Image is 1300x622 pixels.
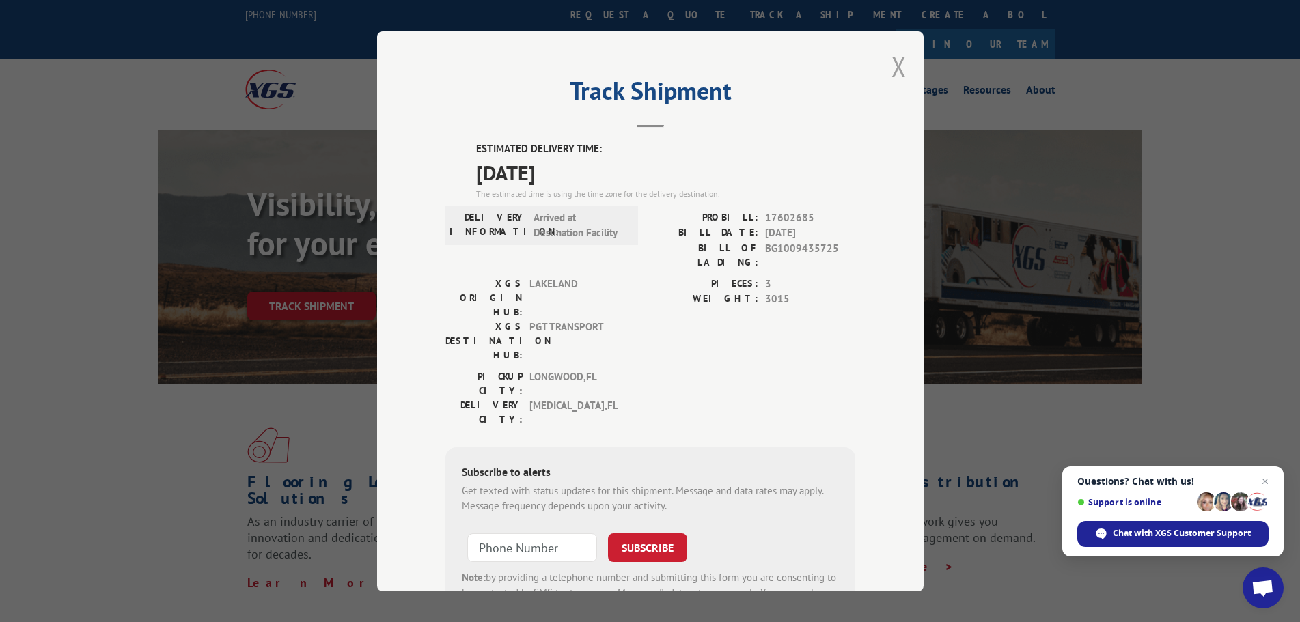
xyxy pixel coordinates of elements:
span: Support is online [1077,497,1192,507]
input: Phone Number [467,533,597,561]
span: 17602685 [765,210,855,225]
span: [MEDICAL_DATA] , FL [529,397,622,426]
span: 3015 [765,292,855,307]
h2: Track Shipment [445,81,855,107]
div: The estimated time is using the time zone for the delivery destination. [476,187,855,199]
strong: Note: [462,570,486,583]
span: PGT TRANSPORT [529,319,622,362]
div: by providing a telephone number and submitting this form you are consenting to be contacted by SM... [462,569,839,616]
label: DELIVERY INFORMATION: [450,210,527,240]
span: Close chat [1257,473,1273,490]
label: WEIGHT: [650,292,758,307]
span: LAKELAND [529,276,622,319]
label: BILL OF LADING: [650,240,758,269]
div: Subscribe to alerts [462,463,839,483]
span: LONGWOOD , FL [529,369,622,397]
span: Chat with XGS Customer Support [1113,527,1251,539]
span: Arrived at Destination Facility [534,210,626,240]
span: 3 [765,276,855,292]
button: SUBSCRIBE [608,533,687,561]
span: Questions? Chat with us! [1077,476,1269,487]
label: BILL DATE: [650,225,758,241]
span: [DATE] [765,225,855,241]
div: Get texted with status updates for this shipment. Message and data rates may apply. Message frequ... [462,483,839,513]
span: BG1009435725 [765,240,855,269]
label: DELIVERY CITY: [445,397,523,426]
label: ESTIMATED DELIVERY TIME: [476,141,855,157]
label: PROBILL: [650,210,758,225]
label: PICKUP CITY: [445,369,523,397]
span: [DATE] [476,156,855,187]
label: XGS ORIGIN HUB: [445,276,523,319]
label: XGS DESTINATION HUB: [445,319,523,362]
div: Chat with XGS Customer Support [1077,521,1269,547]
button: Close modal [891,48,907,85]
label: PIECES: [650,276,758,292]
div: Open chat [1243,567,1284,608]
